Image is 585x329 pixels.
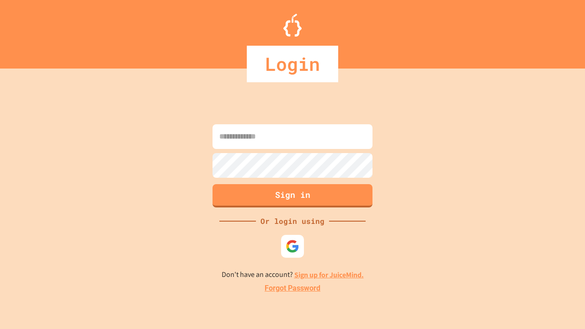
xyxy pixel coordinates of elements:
[294,270,364,280] a: Sign up for JuiceMind.
[286,239,299,253] img: google-icon.svg
[283,14,302,37] img: Logo.svg
[222,269,364,281] p: Don't have an account?
[256,216,329,227] div: Or login using
[247,46,338,82] div: Login
[265,283,320,294] a: Forgot Password
[213,184,372,207] button: Sign in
